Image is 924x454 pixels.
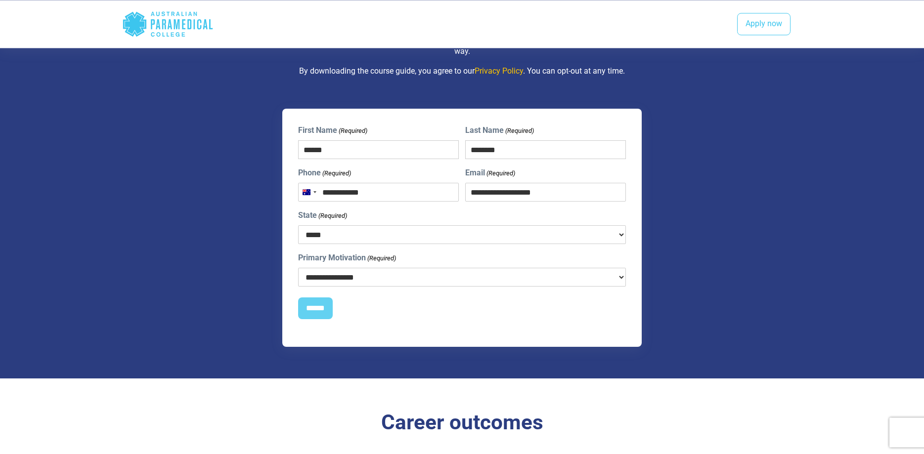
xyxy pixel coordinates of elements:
h3: Career outcomes [173,410,751,435]
p: By downloading the course guide, you agree to our . You can opt-out at any time. [173,65,751,77]
label: Email [465,167,515,179]
label: Phone [298,167,351,179]
label: State [298,209,347,221]
span: (Required) [317,211,347,221]
span: (Required) [338,126,367,136]
div: Australian Paramedical College [122,8,214,40]
span: (Required) [366,253,396,263]
label: First Name [298,124,367,136]
span: (Required) [321,168,351,178]
span: (Required) [486,168,516,178]
label: Primary Motivation [298,252,396,264]
a: Apply now [737,13,791,36]
a: Privacy Policy [475,66,523,76]
span: (Required) [505,126,534,136]
button: Selected country [299,183,319,201]
label: Last Name [465,124,534,136]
